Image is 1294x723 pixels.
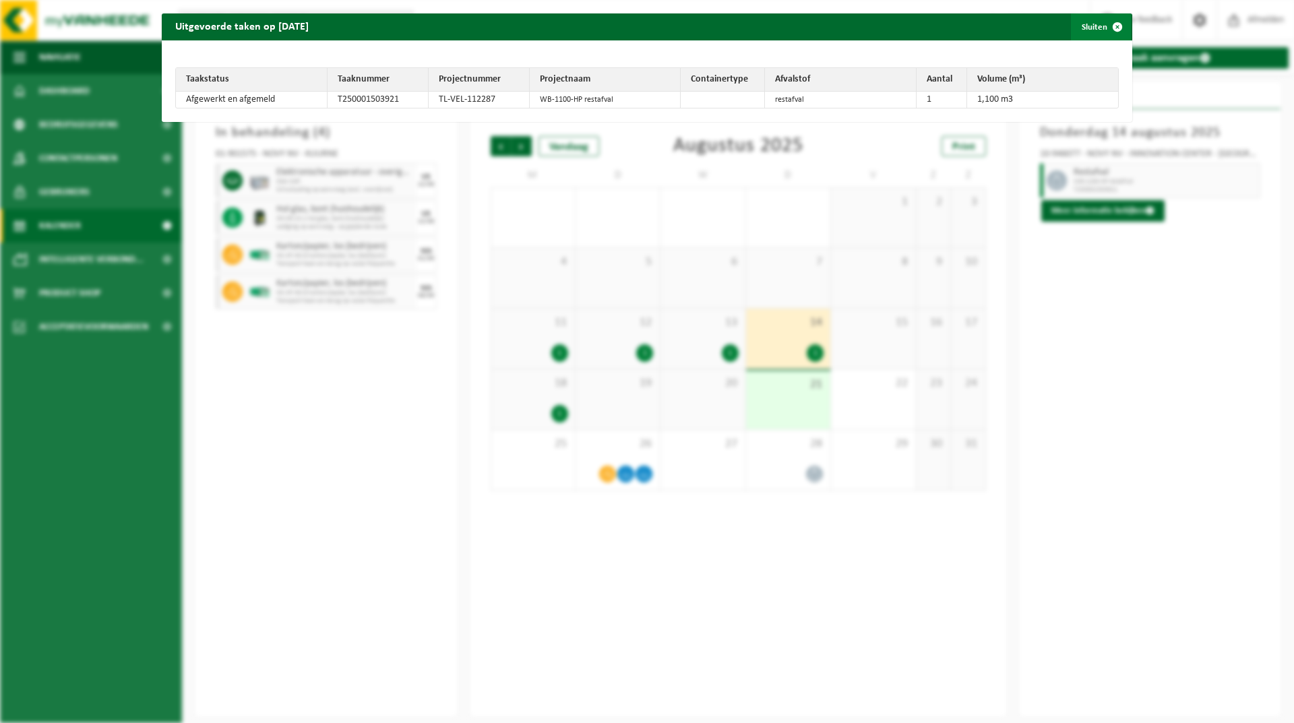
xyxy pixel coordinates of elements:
td: restafval [765,92,917,108]
h2: Uitgevoerde taken op [DATE] [162,13,322,39]
th: Volume (m³) [967,68,1119,92]
td: T250001503921 [328,92,429,108]
td: TL-VEL-112287 [429,92,530,108]
th: Aantal [917,68,967,92]
td: WB-1100-HP restafval [530,92,681,108]
td: Afgewerkt en afgemeld [176,92,328,108]
td: 1 [917,92,967,108]
button: Sluiten [1071,13,1131,40]
th: Projectnummer [429,68,530,92]
th: Taaknummer [328,68,429,92]
td: 1,100 m3 [967,92,1119,108]
th: Afvalstof [765,68,917,92]
th: Containertype [681,68,765,92]
th: Projectnaam [530,68,681,92]
th: Taakstatus [176,68,328,92]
